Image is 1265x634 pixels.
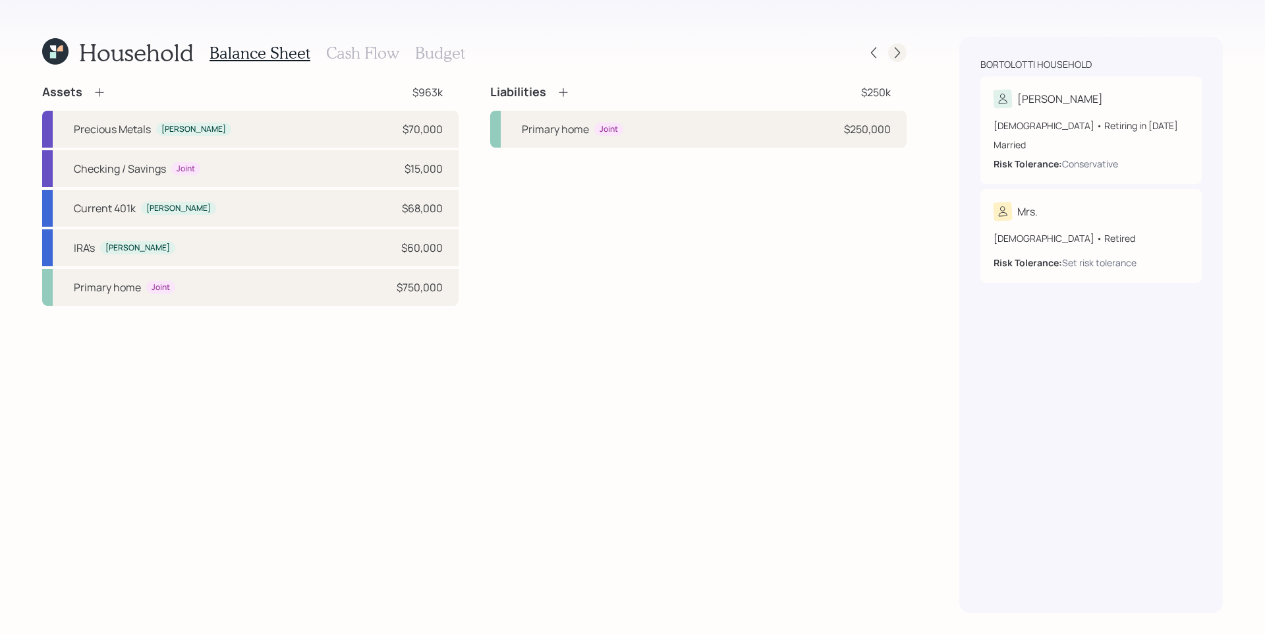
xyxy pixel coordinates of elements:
[405,161,443,177] div: $15,000
[74,279,141,295] div: Primary home
[326,43,399,63] h3: Cash Flow
[403,121,443,137] div: $70,000
[146,203,211,214] div: [PERSON_NAME]
[74,200,136,216] div: Current 401k
[161,124,226,135] div: [PERSON_NAME]
[1062,256,1137,270] div: Set risk tolerance
[74,161,166,177] div: Checking / Savings
[74,121,151,137] div: Precious Metals
[412,84,443,100] div: $963k
[1017,91,1103,107] div: [PERSON_NAME]
[600,124,618,135] div: Joint
[402,200,443,216] div: $68,000
[861,84,891,100] div: $250k
[994,256,1062,269] b: Risk Tolerance:
[1017,204,1038,219] div: Mrs.
[415,43,465,63] h3: Budget
[994,158,1062,170] b: Risk Tolerance:
[1062,157,1118,171] div: Conservative
[490,85,546,100] h4: Liabilities
[994,138,1189,152] div: Married
[980,58,1092,71] div: Bortolotti household
[79,38,194,67] h1: Household
[994,119,1189,132] div: [DEMOGRAPHIC_DATA] • Retiring in [DATE]
[42,85,82,100] h4: Assets
[397,279,443,295] div: $750,000
[844,121,891,137] div: $250,000
[152,282,170,293] div: Joint
[210,43,310,63] h3: Balance Sheet
[177,163,195,175] div: Joint
[401,240,443,256] div: $60,000
[105,243,170,254] div: [PERSON_NAME]
[994,231,1189,245] div: [DEMOGRAPHIC_DATA] • Retired
[522,121,589,137] div: Primary home
[74,240,95,256] div: IRA's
